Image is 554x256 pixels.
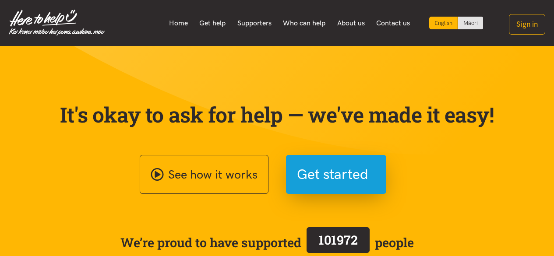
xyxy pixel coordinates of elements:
[194,14,232,32] a: Get help
[9,10,105,36] img: Home
[286,155,386,194] button: Get started
[231,14,277,32] a: Supporters
[297,163,368,186] span: Get started
[163,14,194,32] a: Home
[371,14,416,32] a: Contact us
[458,17,483,29] a: Switch to Te Reo Māori
[332,14,371,32] a: About us
[318,231,358,248] span: 101972
[429,17,483,29] div: Language toggle
[429,17,458,29] div: Current language
[509,14,545,35] button: Sign in
[277,14,332,32] a: Who can help
[140,155,268,194] a: See how it works
[58,102,496,127] p: It's okay to ask for help — we've made it easy!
